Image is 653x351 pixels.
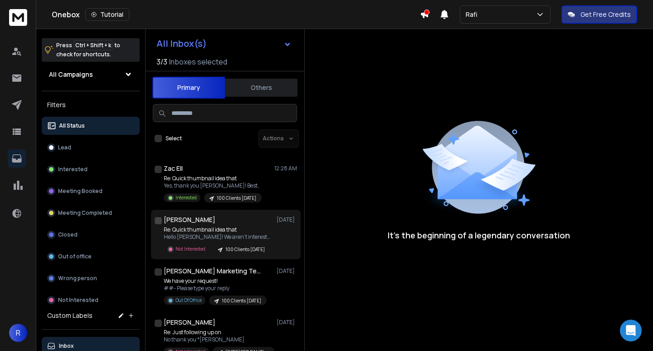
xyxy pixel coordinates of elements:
p: Out Of Office [175,297,202,304]
p: Out of office [58,253,92,260]
span: 3 / 3 [156,56,167,67]
p: Re: Just following up on [164,329,273,336]
p: Not Interested [58,297,98,304]
p: Closed [58,231,78,238]
h1: All Inbox(s) [156,39,207,48]
p: Re: Quick thumbnail idea that [164,226,273,233]
button: Others [225,78,297,98]
p: Lead [58,144,71,151]
p: 100 Clients [DATE] [222,297,261,304]
p: Wrong person [58,275,97,282]
p: [DATE] [277,319,297,326]
p: Inbox [59,342,74,350]
p: Interested [58,166,88,173]
p: No thank you *[PERSON_NAME] [164,336,273,343]
p: 100 Clients [DATE] [217,195,256,202]
p: Get Free Credits [580,10,631,19]
p: Yes, thank you [PERSON_NAME]! Best, [164,182,262,189]
p: Not Interested [175,246,205,252]
p: Meeting Completed [58,209,112,217]
p: Press to check for shortcuts. [56,41,120,59]
p: It’s the beginning of a legendary conversation [388,229,570,242]
h1: [PERSON_NAME] [164,215,215,224]
p: ##- Please type your reply [164,285,267,292]
button: Lead [42,138,140,157]
button: Tutorial [85,8,129,21]
p: 12:28 AM [274,165,297,172]
h1: Zac Ell [164,164,183,173]
div: Open Intercom Messenger [620,320,642,341]
div: Onebox [52,8,420,21]
h3: Custom Labels [47,311,93,320]
p: Interested [175,194,197,201]
p: Meeting Booked [58,188,102,195]
button: All Inbox(s) [149,35,299,53]
button: Meeting Completed [42,204,140,222]
button: All Campaigns [42,65,140,84]
button: Primary [152,77,225,99]
button: Interested [42,160,140,178]
label: Select [166,135,182,142]
p: We have your request! [164,277,267,285]
p: Hello [PERSON_NAME]! We aren't interested. [164,233,273,241]
button: Wrong person [42,269,140,287]
p: All Status [59,122,85,129]
button: Closed [42,226,140,244]
button: Out of office [42,247,140,266]
p: Re: Quick thumbnail idea that [164,175,262,182]
button: All Status [42,117,140,135]
h1: [PERSON_NAME] Marketing Team [164,267,263,276]
p: 100 Clients [DATE] [225,246,265,253]
p: [DATE] [277,216,297,223]
span: Ctrl + Shift + k [74,40,112,50]
button: Meeting Booked [42,182,140,200]
h1: All Campaigns [49,70,93,79]
button: R [9,324,27,342]
p: [DATE] [277,267,297,275]
h3: Filters [42,99,140,111]
h3: Inboxes selected [169,56,227,67]
h1: [PERSON_NAME] [164,318,215,327]
p: Rafi [466,10,481,19]
button: Not Interested [42,291,140,309]
button: Get Free Credits [561,5,637,24]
